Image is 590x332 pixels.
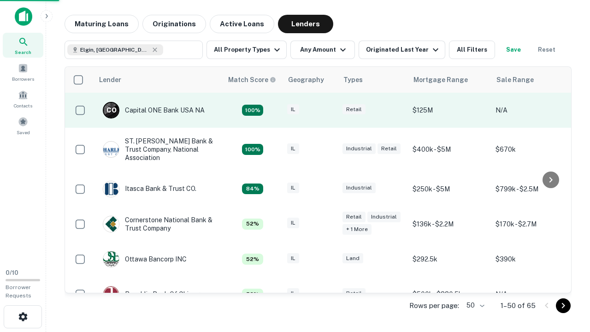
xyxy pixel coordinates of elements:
div: Sale Range [496,74,534,85]
a: Search [3,33,43,58]
td: $670k [491,128,574,172]
div: Capitalize uses an advanced AI algorithm to match your search with the best lender. The match sco... [242,144,263,155]
div: IL [287,183,299,193]
td: $390k [491,242,574,277]
div: Industrial [342,183,376,193]
a: Saved [3,113,43,138]
button: All Filters [449,41,495,59]
button: Active Loans [210,15,274,33]
div: Industrial [342,143,376,154]
th: Lender [94,67,223,93]
td: $500k - $880.5k [408,277,491,312]
span: Search [15,48,31,56]
div: Retail [342,104,366,115]
div: Mortgage Range [413,74,468,85]
div: Capitalize uses an advanced AI algorithm to match your search with the best lender. The match sco... [242,184,263,195]
button: Save your search to get updates of matches that match your search criteria. [499,41,528,59]
div: Geography [288,74,324,85]
div: IL [287,253,299,264]
div: Capitalize uses an advanced AI algorithm to match your search with the best lender. The match sco... [242,219,263,230]
div: Retail [342,288,366,299]
td: $136k - $2.2M [408,207,491,242]
img: capitalize-icon.png [15,7,32,26]
div: Itasca Bank & Trust CO. [103,181,196,197]
td: N/A [491,277,574,312]
div: Types [343,74,363,85]
div: + 1 more [342,224,372,235]
span: Elgin, [GEOGRAPHIC_DATA], [GEOGRAPHIC_DATA] [80,46,149,54]
button: Any Amount [290,41,355,59]
div: IL [287,143,299,154]
img: picture [103,181,119,197]
div: IL [287,104,299,115]
span: Saved [17,129,30,136]
button: Maturing Loans [65,15,139,33]
td: $170k - $2.7M [491,207,574,242]
div: Originated Last Year [366,44,441,55]
a: Borrowers [3,59,43,84]
img: picture [103,216,119,232]
th: Mortgage Range [408,67,491,93]
a: Contacts [3,86,43,111]
button: Originations [142,15,206,33]
button: Go to next page [556,298,571,313]
div: Land [342,253,363,264]
img: picture [103,251,119,267]
th: Sale Range [491,67,574,93]
div: Industrial [367,212,401,222]
span: Borrower Requests [6,284,31,299]
span: 0 / 10 [6,269,18,276]
div: Capitalize uses an advanced AI algorithm to match your search with the best lender. The match sco... [242,254,263,265]
div: Capitalize uses an advanced AI algorithm to match your search with the best lender. The match sco... [228,75,276,85]
td: $125M [408,93,491,128]
p: Rows per page: [409,300,459,311]
div: Retail [378,143,401,154]
button: All Property Types [206,41,287,59]
div: IL [287,218,299,228]
button: Lenders [278,15,333,33]
img: picture [103,142,119,157]
td: $799k - $2.5M [491,172,574,207]
span: Contacts [14,102,32,109]
iframe: Chat Widget [544,258,590,302]
div: Lender [99,74,121,85]
th: Capitalize uses an advanced AI algorithm to match your search with the best lender. The match sco... [223,67,283,93]
td: N/A [491,93,574,128]
td: $400k - $5M [408,128,491,172]
td: $292.5k [408,242,491,277]
button: Originated Last Year [359,41,445,59]
div: Republic Bank Of Chicago [103,286,204,302]
td: $250k - $5M [408,172,491,207]
p: C O [106,106,116,115]
th: Geography [283,67,338,93]
div: Capitalize uses an advanced AI algorithm to match your search with the best lender. The match sco... [242,289,263,300]
div: Capital ONE Bank USA NA [103,102,205,119]
span: Borrowers [12,75,34,83]
p: 1–50 of 65 [501,300,536,311]
div: IL [287,288,299,299]
div: 50 [463,299,486,312]
img: picture [103,286,119,302]
th: Types [338,67,408,93]
h6: Match Score [228,75,274,85]
div: Cornerstone National Bank & Trust Company [103,216,213,232]
div: ST. [PERSON_NAME] Bank & Trust Company, National Association [103,137,213,162]
div: Capitalize uses an advanced AI algorithm to match your search with the best lender. The match sco... [242,105,263,116]
div: Retail [342,212,366,222]
button: Reset [532,41,561,59]
div: Ottawa Bancorp INC [103,251,187,267]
